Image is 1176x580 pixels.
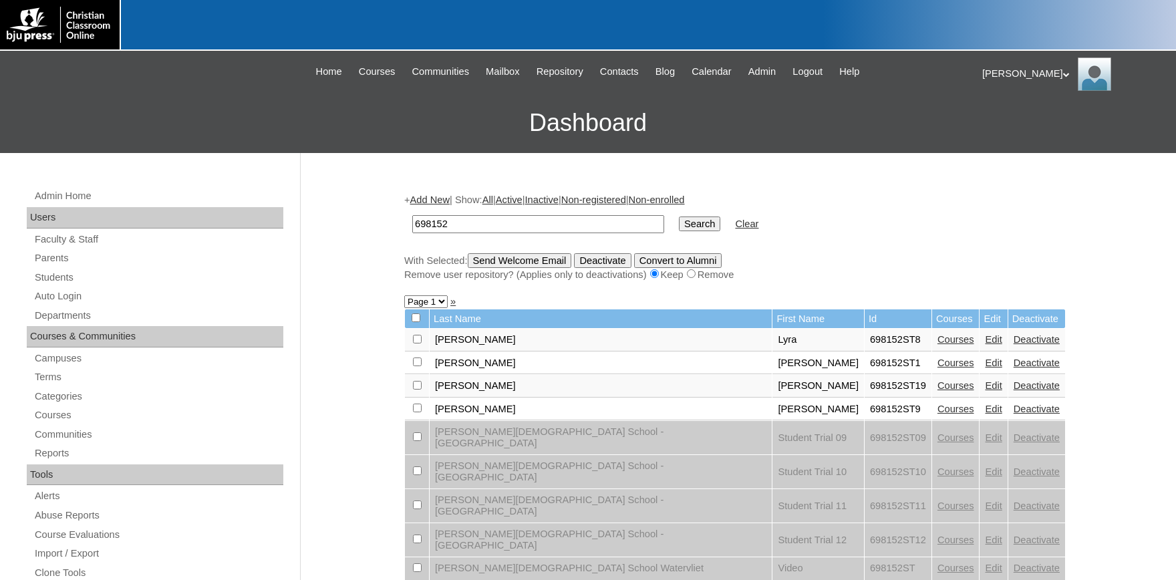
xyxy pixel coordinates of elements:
span: Home [316,64,342,80]
span: Courses [359,64,396,80]
a: Admin [742,64,783,80]
a: Edit [985,357,1002,368]
a: Calendar [685,64,738,80]
input: Convert to Alumni [634,253,722,268]
div: Remove user repository? (Applies only to deactivations) Keep Remove [404,268,1066,282]
a: Clear [735,219,758,229]
span: Help [839,64,859,80]
td: [PERSON_NAME] [430,352,772,375]
a: Deactivate [1014,535,1060,545]
input: Deactivate [574,253,631,268]
div: + | Show: | | | | [404,193,1066,281]
a: Courses [937,357,974,368]
a: Deactivate [1014,466,1060,477]
td: [PERSON_NAME][DEMOGRAPHIC_DATA] School - [GEOGRAPHIC_DATA] [430,523,772,557]
td: 698152ST1 [865,352,931,375]
span: Communities [412,64,469,80]
td: [PERSON_NAME] [772,398,864,421]
a: Edit [985,432,1002,443]
td: Id [865,309,931,329]
img: Karen Lawton [1078,57,1111,91]
a: Edit [985,334,1002,345]
a: Deactivate [1014,334,1060,345]
a: Courses [937,500,974,511]
a: Contacts [593,64,645,80]
a: Courses [937,535,974,545]
a: Active [496,194,523,205]
td: 698152ST10 [865,455,931,488]
td: Video [772,557,864,580]
input: Search [679,216,720,231]
a: Alerts [33,488,283,504]
span: Calendar [692,64,731,80]
a: Deactivate [1014,563,1060,573]
div: Courses & Communities [27,326,283,347]
a: Admin Home [33,188,283,204]
a: Blog [649,64,682,80]
a: Terms [33,369,283,386]
td: Lyra [772,329,864,351]
a: Faculty & Staff [33,231,283,248]
td: Courses [932,309,980,329]
span: Blog [655,64,675,80]
a: All [482,194,493,205]
a: Edit [985,466,1002,477]
a: Deactivate [1014,380,1060,391]
td: 698152ST8 [865,329,931,351]
span: Logout [792,64,823,80]
a: Edit [985,535,1002,545]
a: Categories [33,388,283,405]
td: [PERSON_NAME][DEMOGRAPHIC_DATA] School Watervliet [430,557,772,580]
input: Send Welcome Email [468,253,572,268]
a: » [450,296,456,307]
a: Inactive [525,194,559,205]
a: Edit [985,380,1002,391]
a: Deactivate [1014,404,1060,414]
span: Repository [537,64,583,80]
td: Student Trial 10 [772,455,864,488]
a: Courses [937,334,974,345]
td: Last Name [430,309,772,329]
a: Home [309,64,349,80]
a: Deactivate [1014,500,1060,511]
td: 698152ST19 [865,375,931,398]
td: Student Trial 12 [772,523,864,557]
td: Student Trial 11 [772,489,864,523]
a: Parents [33,250,283,267]
span: Mailbox [486,64,520,80]
a: Courses [33,407,283,424]
a: Abuse Reports [33,507,283,524]
a: Deactivate [1014,432,1060,443]
div: With Selected: [404,253,1066,282]
td: 698152ST9 [865,398,931,421]
a: Courses [352,64,402,80]
a: Students [33,269,283,286]
div: [PERSON_NAME] [982,57,1163,91]
a: Courses [937,380,974,391]
td: [PERSON_NAME] [430,375,772,398]
td: 698152ST12 [865,523,931,557]
a: Departments [33,307,283,324]
a: Courses [937,432,974,443]
td: [PERSON_NAME] [430,329,772,351]
a: Courses [937,404,974,414]
h3: Dashboard [7,93,1169,153]
a: Communities [33,426,283,443]
a: Course Evaluations [33,527,283,543]
a: Courses [937,563,974,573]
a: Non-enrolled [629,194,685,205]
img: logo-white.png [7,7,113,43]
a: Reports [33,445,283,462]
a: Edit [985,500,1002,511]
a: Campuses [33,350,283,367]
span: Admin [748,64,776,80]
td: [PERSON_NAME] [772,352,864,375]
a: Communities [405,64,476,80]
td: [PERSON_NAME][DEMOGRAPHIC_DATA] School - [GEOGRAPHIC_DATA] [430,421,772,454]
div: Users [27,207,283,229]
td: Deactivate [1008,309,1065,329]
td: [PERSON_NAME] [772,375,864,398]
input: Search [412,215,664,233]
td: Student Trial 09 [772,421,864,454]
a: Courses [937,466,974,477]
